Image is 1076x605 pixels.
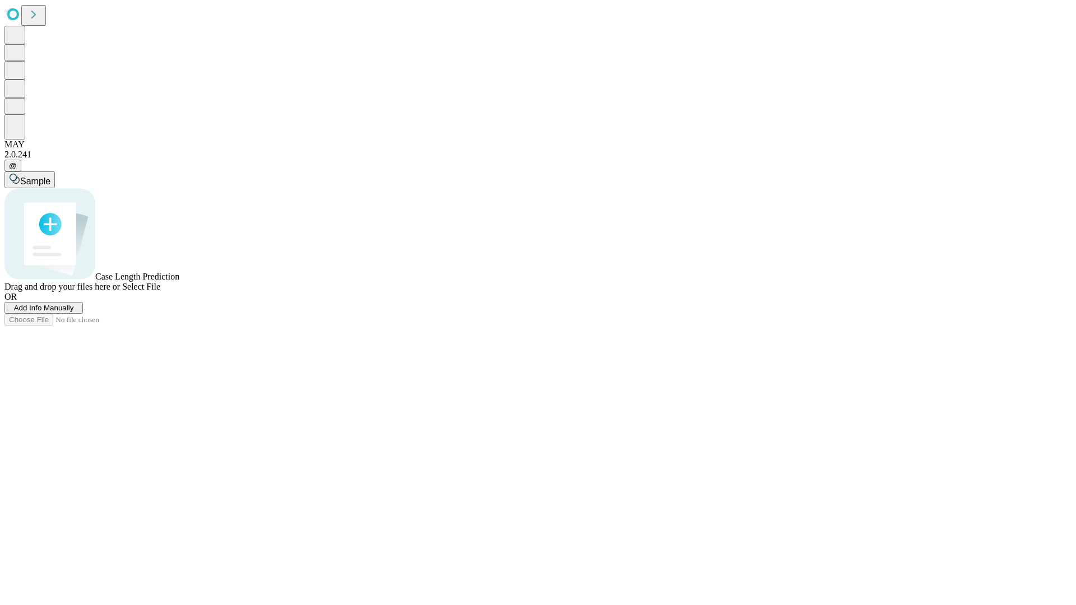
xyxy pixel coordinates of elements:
span: Sample [20,176,50,186]
span: OR [4,292,17,301]
div: 2.0.241 [4,150,1072,160]
button: @ [4,160,21,171]
span: Drag and drop your files here or [4,282,120,291]
div: MAY [4,139,1072,150]
span: Add Info Manually [14,304,74,312]
button: Sample [4,171,55,188]
span: @ [9,161,17,170]
span: Select File [122,282,160,291]
button: Add Info Manually [4,302,83,314]
span: Case Length Prediction [95,272,179,281]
